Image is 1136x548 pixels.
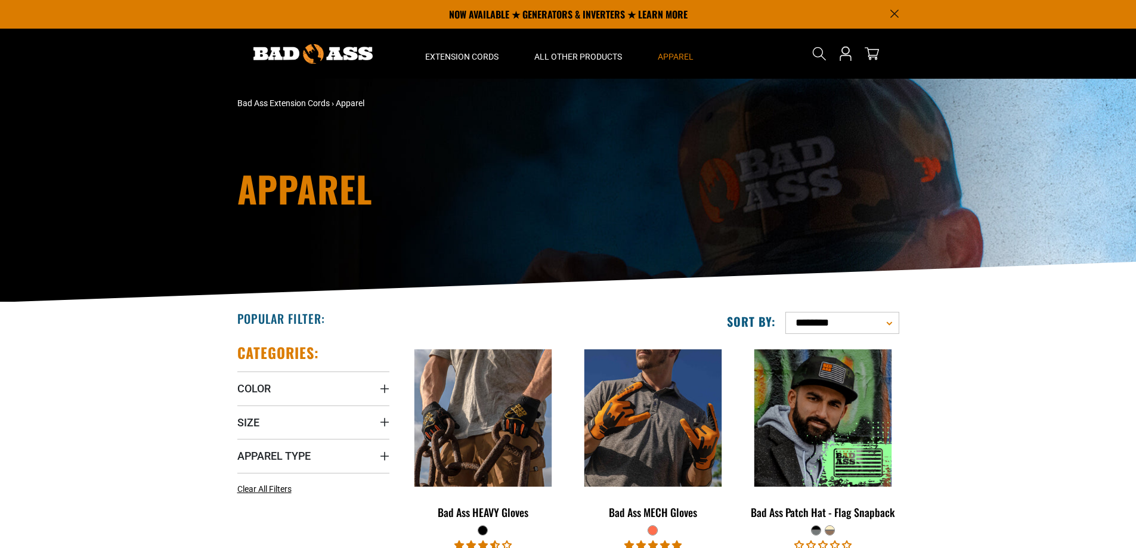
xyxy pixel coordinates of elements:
span: Color [237,382,271,395]
img: Bad Ass HEAVY Gloves [408,349,558,487]
a: Bad Ass Extension Cords [237,98,330,108]
summary: All Other Products [516,29,640,79]
summary: Apparel Type [237,439,389,472]
h2: Popular Filter: [237,311,325,326]
span: Extension Cords [425,51,499,62]
img: orange [578,349,728,487]
label: Sort by: [727,314,776,329]
div: Bad Ass Patch Hat - Flag Snapback [747,507,899,518]
span: › [332,98,334,108]
span: Apparel [658,51,694,62]
h2: Categories: [237,343,320,362]
div: Bad Ass MECH Gloves [577,507,729,518]
span: Clear All Filters [237,484,292,494]
span: Size [237,416,259,429]
img: Bad Ass Extension Cords [253,44,373,64]
a: Clear All Filters [237,483,296,496]
summary: Size [237,405,389,439]
a: multicam black Bad Ass Patch Hat - Flag Snapback [747,343,899,525]
span: Apparel [336,98,364,108]
summary: Search [810,44,829,63]
span: All Other Products [534,51,622,62]
div: Bad Ass HEAVY Gloves [407,507,559,518]
img: multicam black [748,349,898,487]
a: Bad Ass HEAVY Gloves Bad Ass HEAVY Gloves [407,343,559,525]
summary: Extension Cords [407,29,516,79]
span: Apparel Type [237,449,311,463]
h1: Apparel [237,171,673,206]
summary: Apparel [640,29,711,79]
nav: breadcrumbs [237,97,673,110]
summary: Color [237,371,389,405]
a: orange Bad Ass MECH Gloves [577,343,729,525]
